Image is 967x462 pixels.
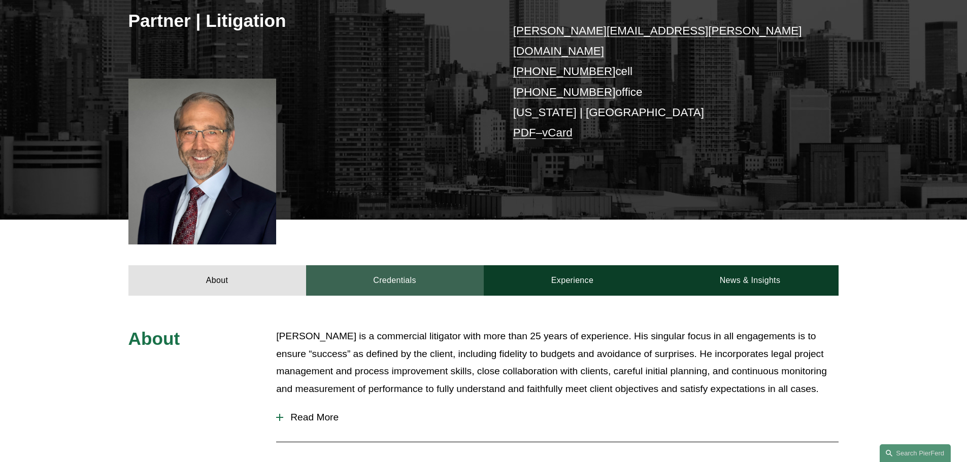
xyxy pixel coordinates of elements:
a: vCard [542,126,573,139]
p: cell office [US_STATE] | [GEOGRAPHIC_DATA] – [513,21,809,144]
a: About [128,265,306,296]
a: News & Insights [661,265,839,296]
span: Read More [283,412,839,423]
span: About [128,329,180,348]
a: [PHONE_NUMBER] [513,65,616,78]
a: Credentials [306,265,484,296]
a: [PERSON_NAME][EMAIL_ADDRESS][PERSON_NAME][DOMAIN_NAME] [513,24,802,57]
p: [PERSON_NAME] is a commercial litigator with more than 25 years of experience. His singular focus... [276,328,839,398]
a: PDF [513,126,536,139]
a: Experience [484,265,661,296]
button: Read More [276,404,839,431]
a: [PHONE_NUMBER] [513,86,616,98]
a: Search this site [880,444,951,462]
h3: Partner | Litigation [128,10,484,32]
